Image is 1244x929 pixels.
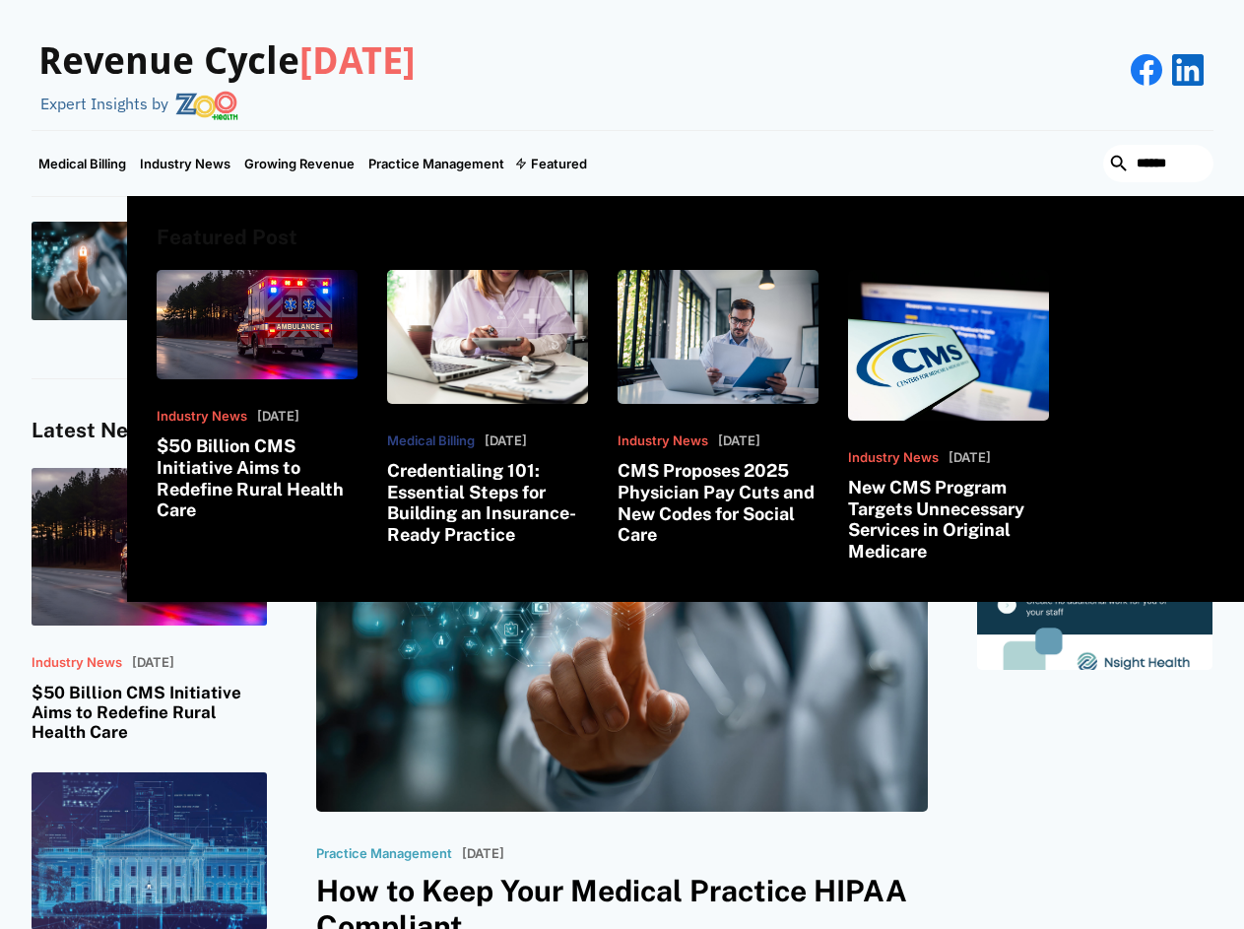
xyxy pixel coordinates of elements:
[848,270,1049,563] a: Industry News[DATE]New CMS Program Targets Unnecessary Services in Original Medicare
[848,450,939,466] p: Industry News
[38,39,416,85] h3: Revenue Cycle
[387,270,588,546] a: Medical Billing[DATE]Credentialing 101: Essential Steps for Building an Insurance-Ready Practice
[462,846,504,862] p: [DATE]
[133,131,237,196] a: Industry News
[531,156,587,171] div: Featured
[32,655,122,671] p: Industry News
[387,460,588,545] h3: Credentialing 101: Essential Steps for Building an Insurance-Ready Practice
[157,409,247,425] p: Industry News
[237,131,361,196] a: Growing Revenue
[848,477,1049,562] h3: New CMS Program Targets Unnecessary Services in Original Medicare
[32,131,133,196] a: Medical Billing
[949,450,991,466] p: [DATE]
[618,460,818,545] h3: CMS Proposes 2025 Physician Pay Cuts and New Codes for Social Care
[618,270,818,546] a: Industry News[DATE]CMS Proposes 2025 Physician Pay Cuts and New Codes for Social Care
[299,39,416,83] span: [DATE]
[618,433,708,449] p: Industry News
[32,468,267,743] a: Industry News[DATE]$50 Billion CMS Initiative Aims to Redefine Rural Health Care
[132,655,174,671] p: [DATE]
[316,846,452,862] p: Practice Management
[40,95,168,113] div: Expert Insights by
[157,435,358,520] h3: $50 Billion CMS Initiative Aims to Redefine Rural Health Care
[361,131,511,196] a: Practice Management
[485,433,527,449] p: [DATE]
[32,222,305,320] a: Practice ManagementHow to Keep Your Medical Practice HIPAA Compliant
[718,433,760,449] p: [DATE]
[257,409,299,425] p: [DATE]
[32,20,416,120] a: Revenue Cycle[DATE]Expert Insights by
[32,419,267,443] h4: Latest News
[157,270,358,521] a: Industry News[DATE]$50 Billion CMS Initiative Aims to Redefine Rural Health Care
[32,683,267,743] h3: $50 Billion CMS Initiative Aims to Redefine Rural Health Care
[387,433,475,449] p: Medical Billing
[511,131,594,196] div: Featured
